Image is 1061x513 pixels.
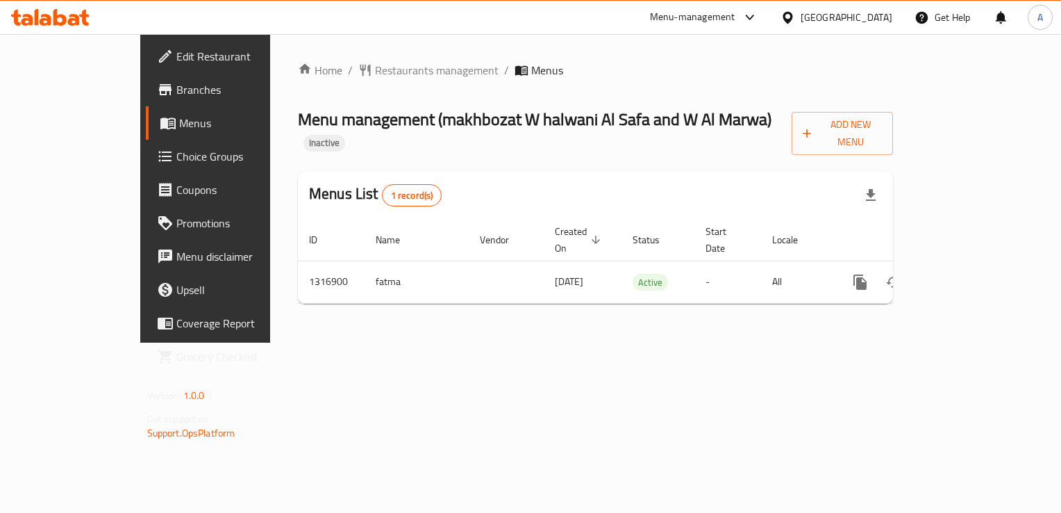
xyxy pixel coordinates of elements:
[146,273,317,307] a: Upsell
[854,179,887,212] div: Export file
[531,62,563,79] span: Menus
[309,231,335,248] span: ID
[298,261,365,303] td: 1316900
[146,240,317,273] a: Menu disclaimer
[555,223,605,256] span: Created On
[147,386,181,405] span: Version:
[358,62,499,79] a: Restaurants management
[176,315,306,332] span: Coverage Report
[179,115,306,131] span: Menus
[705,223,744,256] span: Start Date
[176,282,306,298] span: Upsell
[303,137,345,149] span: Inactive
[803,116,883,151] span: Add New Menu
[833,219,988,261] th: Actions
[146,140,317,173] a: Choice Groups
[298,219,988,304] table: enhanced table
[877,266,910,299] button: Change Status
[298,62,342,79] a: Home
[348,62,353,79] li: /
[633,275,668,291] span: Active
[480,231,527,248] span: Vendor
[504,62,509,79] li: /
[555,272,583,291] span: [DATE]
[801,10,892,25] div: [GEOGRAPHIC_DATA]
[298,104,771,135] span: Menu management ( makhbozat W halwani Al Safa and W Al Marwa )
[146,307,317,340] a: Coverage Report
[147,424,235,442] a: Support.OpsPlatform
[694,261,761,303] td: -
[146,173,317,206] a: Coupons
[176,248,306,265] span: Menu disclaimer
[365,261,469,303] td: fatma
[176,348,306,365] span: Grocery Checklist
[1037,10,1043,25] span: A
[844,266,877,299] button: more
[146,206,317,240] a: Promotions
[772,231,816,248] span: Locale
[183,386,205,405] span: 1.0.0
[375,62,499,79] span: Restaurants management
[376,231,418,248] span: Name
[176,148,306,165] span: Choice Groups
[146,106,317,140] a: Menus
[146,340,317,373] a: Grocery Checklist
[792,112,894,155] button: Add New Menu
[146,40,317,73] a: Edit Restaurant
[303,135,345,152] div: Inactive
[761,261,833,303] td: All
[176,48,306,65] span: Edit Restaurant
[176,81,306,98] span: Branches
[147,410,211,428] span: Get support on:
[650,9,735,26] div: Menu-management
[176,215,306,231] span: Promotions
[176,181,306,198] span: Coupons
[633,231,678,248] span: Status
[309,184,442,206] h2: Menus List
[298,62,893,79] nav: breadcrumb
[146,73,317,106] a: Branches
[383,189,442,202] span: 1 record(s)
